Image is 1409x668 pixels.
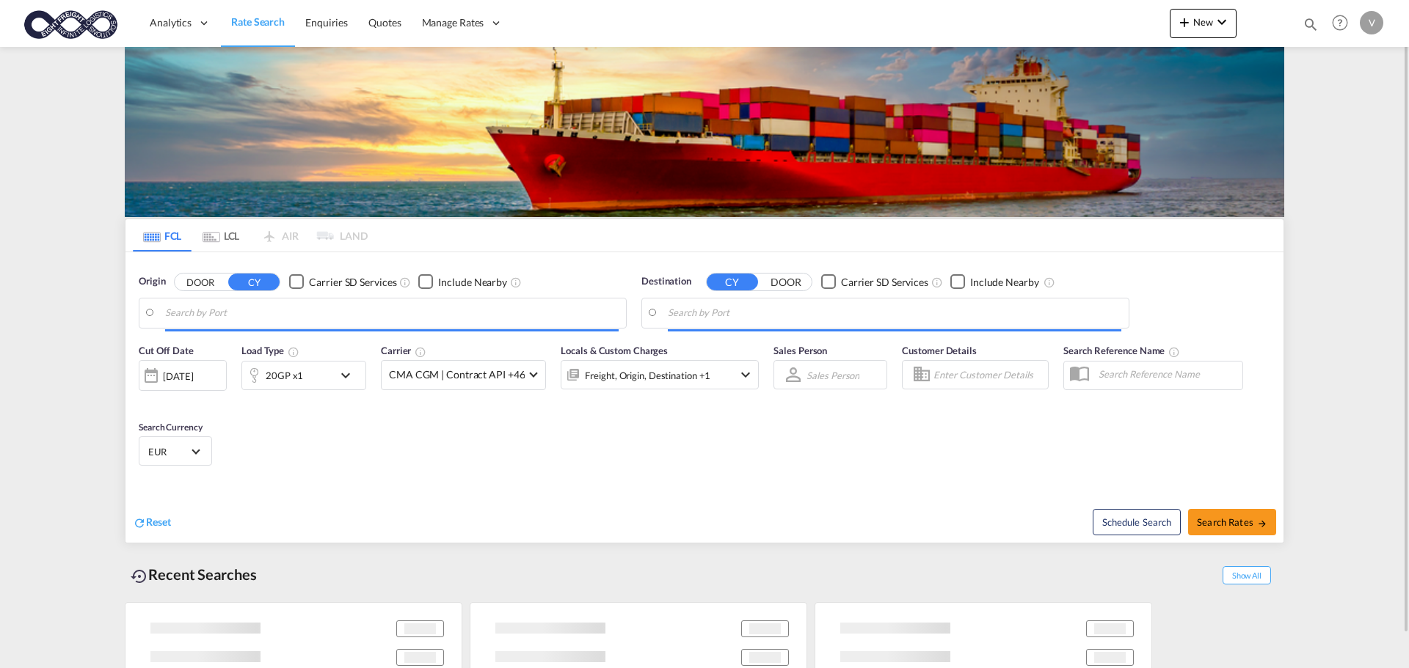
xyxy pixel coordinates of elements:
md-icon: The selected Trucker/Carrierwill be displayed in the rate results If the rates are from another f... [415,346,426,358]
div: Help [1328,10,1360,37]
md-select: Select Currency: € EUREuro [147,441,204,462]
div: Carrier SD Services [309,275,396,290]
md-icon: icon-refresh [133,516,146,529]
md-icon: Your search will be saved by the below given name [1168,346,1180,358]
div: icon-magnify [1303,16,1319,38]
div: icon-refreshReset [133,515,171,531]
input: Search by Port [668,302,1121,324]
div: [DATE] [163,370,193,383]
span: Rate Search [231,15,285,28]
span: Reset [146,515,171,528]
input: Search by Port [165,302,619,324]
md-pagination-wrapper: Use the left and right arrow keys to navigate between tabs [133,219,368,252]
md-checkbox: Checkbox No Ink [950,274,1039,290]
div: [DATE] [139,360,227,391]
span: Enquiries [305,16,348,29]
md-icon: Unchecked: Ignores neighbouring ports when fetching rates.Checked : Includes neighbouring ports w... [510,276,522,288]
md-icon: Unchecked: Ignores neighbouring ports when fetching rates.Checked : Includes neighbouring ports w... [1044,276,1055,288]
md-icon: icon-arrow-right [1257,518,1267,529]
md-icon: icon-backup-restore [131,568,148,585]
div: Origin DOOR CY Checkbox No InkUnchecked: Search for CY (Container Yard) services for all selected... [125,252,1284,543]
md-icon: icon-chevron-down [337,367,362,384]
button: CY [707,274,758,290]
span: Destination [641,274,691,289]
span: Origin [139,274,165,289]
input: Search Reference Name [1091,363,1242,385]
span: Customer Details [902,345,976,356]
span: New [1176,16,1231,28]
button: CY [228,274,280,290]
button: Search Ratesicon-arrow-right [1188,509,1276,535]
span: Analytics [150,15,192,30]
span: Show All [1223,566,1271,584]
input: Enter Customer Details [933,364,1044,386]
div: Carrier SD Services [841,275,928,290]
span: Search Reference Name [1063,345,1180,356]
md-datepicker: Select [139,389,150,409]
md-checkbox: Checkbox No Ink [418,274,507,290]
md-icon: icon-chevron-down [737,366,754,383]
md-select: Sales Person [805,364,861,386]
span: EUR [148,445,189,458]
div: Recent Searches [125,558,263,591]
md-tab-item: LCL [192,219,250,252]
button: DOOR [175,274,226,290]
md-icon: Unchecked: Search for CY (Container Yard) services for all selected carriers.Checked : Search for... [399,276,411,288]
span: Help [1328,10,1352,35]
md-tab-item: FCL [133,219,192,252]
span: Load Type [241,345,299,356]
md-icon: icon-information-outline [288,346,299,358]
span: Manage Rates [422,15,484,30]
span: Quotes [368,16,401,29]
div: V [1360,11,1383,34]
span: CMA CGM | Contract API +46 [389,367,525,382]
span: Locals & Custom Charges [561,345,668,356]
span: Search Currency [139,422,203,433]
md-icon: icon-magnify [1303,16,1319,32]
md-icon: Unchecked: Search for CY (Container Yard) services for all selected carriers.Checked : Search for... [931,276,943,288]
img: c818b980817911efbdc1a76df449e905.png [22,7,121,40]
button: icon-plus 400-fgNewicon-chevron-down [1170,9,1237,38]
span: Carrier [381,345,426,356]
div: Freight Origin Destination Factory Stuffingicon-chevron-down [561,360,759,389]
div: Freight Origin Destination Factory Stuffing [585,365,710,386]
md-icon: icon-chevron-down [1213,13,1231,31]
span: Cut Off Date [139,345,194,356]
div: 20GP x1icon-chevron-down [241,361,366,390]
div: Include Nearby [438,275,507,290]
img: LCL+%26+FCL+BACKGROUND.png [125,47,1284,217]
button: Note: By default Schedule search will only considerorigin ports, destination ports and cut off da... [1093,509,1181,535]
div: 20GP x1 [266,365,303,386]
md-icon: icon-plus 400-fg [1176,13,1193,31]
div: Include Nearby [970,275,1039,290]
button: DOOR [760,274,812,290]
span: Search Rates [1197,516,1267,528]
span: Sales Person [773,345,827,356]
md-checkbox: Checkbox No Ink [289,274,396,290]
md-checkbox: Checkbox No Ink [821,274,928,290]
